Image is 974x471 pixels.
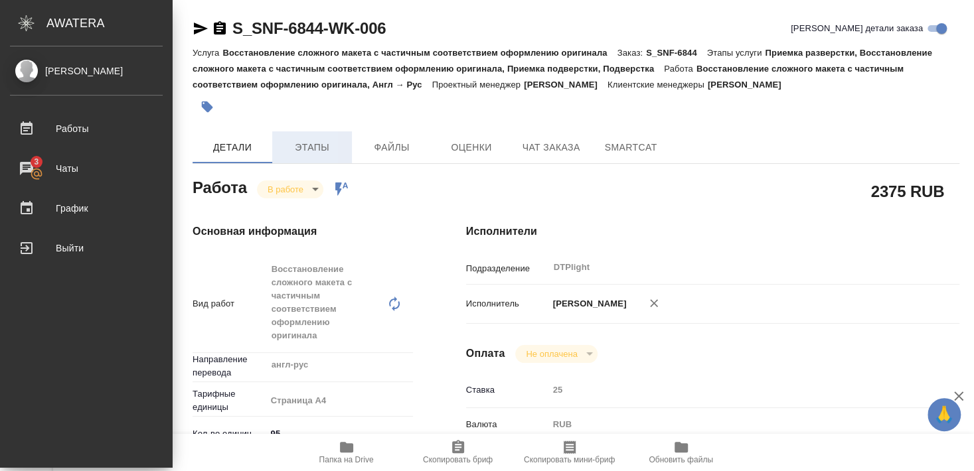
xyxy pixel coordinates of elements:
[266,424,413,443] input: ✎ Введи что-нибудь
[933,401,955,429] span: 🙏
[707,48,766,58] p: Этапы услуги
[432,80,524,90] p: Проектный менеджер
[280,139,344,156] span: Этапы
[10,198,163,218] div: График
[193,427,266,440] p: Кол-во единиц
[791,22,923,35] span: [PERSON_NAME] детали заказа
[708,80,791,90] p: [PERSON_NAME]
[193,92,222,121] button: Добавить тэг
[548,297,627,310] p: [PERSON_NAME]
[193,21,208,36] button: Скопировать ссылку для ЯМессенджера
[519,139,583,156] span: Чат заказа
[257,180,323,198] div: В работе
[10,238,163,258] div: Выйти
[193,224,413,239] h4: Основная информация
[3,192,169,225] a: График
[423,455,493,464] span: Скопировать бриф
[193,387,266,414] p: Тарифные единицы
[212,21,228,36] button: Скопировать ссылку
[524,455,615,464] span: Скопировать мини-бриф
[360,139,424,156] span: Файлы
[514,434,625,471] button: Скопировать мини-бриф
[466,262,548,275] p: Подразделение
[201,139,264,156] span: Детали
[26,155,46,168] span: 3
[646,48,707,58] p: S_SNF-6844
[222,48,617,58] p: Восстановление сложного макета с частичным соответствием оформлению оригинала
[10,119,163,139] div: Работы
[3,152,169,185] a: 3Чаты
[232,19,386,37] a: S_SNF-6844-WK-006
[466,297,548,310] p: Исполнитель
[617,48,646,58] p: Заказ:
[440,139,503,156] span: Оценки
[928,398,961,431] button: 🙏
[291,434,402,471] button: Папка на Drive
[193,174,247,198] h2: Работа
[466,418,548,431] p: Валюта
[466,346,505,362] h4: Оплата
[664,64,696,74] p: Работа
[466,383,548,397] p: Ставка
[402,434,514,471] button: Скопировать бриф
[3,232,169,265] a: Выйти
[3,112,169,145] a: Работы
[10,159,163,178] div: Чаты
[871,180,944,202] h2: 2375 RUB
[266,389,413,412] div: Страница А4
[522,348,581,360] button: Не оплачена
[319,455,374,464] span: Папка на Drive
[193,297,266,310] p: Вид работ
[264,184,307,195] button: В работе
[649,455,713,464] span: Обновить файлы
[625,434,737,471] button: Обновить файлы
[639,289,669,318] button: Удалить исполнителя
[10,64,163,78] div: [PERSON_NAME]
[193,353,266,379] p: Направление перевода
[608,80,708,90] p: Клиентские менеджеры
[466,224,959,239] h4: Исполнители
[193,48,222,58] p: Услуга
[515,345,597,363] div: В работе
[599,139,663,156] span: SmartCat
[548,413,918,436] div: RUB
[548,380,918,399] input: Пустое поле
[46,10,173,36] div: AWATERA
[524,80,608,90] p: [PERSON_NAME]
